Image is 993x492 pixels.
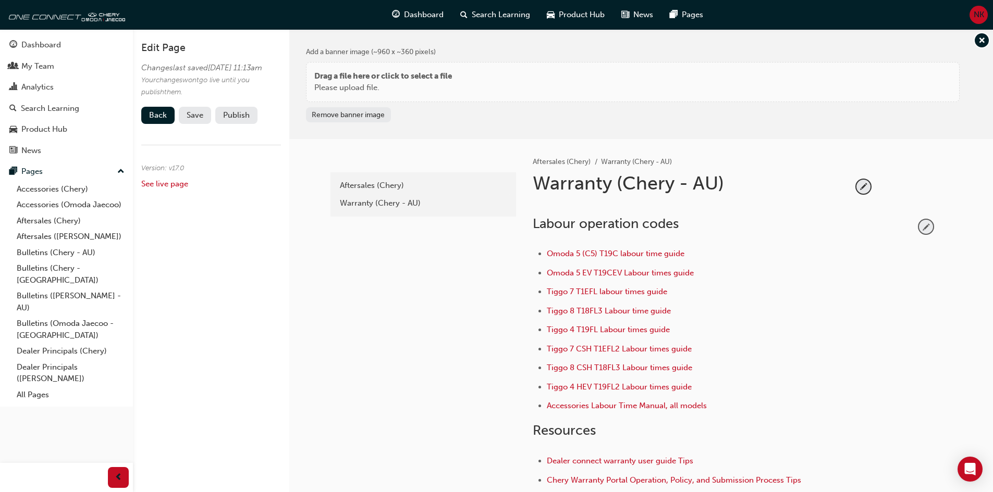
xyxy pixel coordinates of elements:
span: pages-icon [9,167,17,176]
span: Your changes won t go live until you publish them . [141,75,250,97]
div: Warranty (Chery - AU) [533,172,852,203]
span: prev-icon [115,471,122,484]
div: Aftersales (Chery) [340,180,507,192]
a: Bulletins (Chery - AU) [13,245,129,261]
a: Accessories Labour Time Manual, all models [547,401,707,410]
span: Product Hub [559,9,605,21]
a: Tiggo 4 HEV T19FL2 Labour times guide [547,382,692,392]
button: pencil-icon [856,180,871,194]
button: Remove banner image [306,107,391,122]
a: Bulletins ([PERSON_NAME] - AU) [13,288,129,316]
div: Open Intercom Messenger [958,457,983,482]
p: Drag a file here or click to select a file [314,70,452,82]
span: Search Learning [472,9,530,21]
span: Pages [682,9,703,21]
span: people-icon [9,62,17,71]
a: Tiggo 4 T19FL Labour times guide [547,325,670,334]
a: Dealer connect warranty user guide Tips [547,456,693,465]
div: Changes last saved [DATE] 11:13am [141,62,277,74]
a: Aftersales (Chery) [335,176,512,195]
span: Version: v 17 . 0 [141,163,185,172]
button: DashboardMy TeamAnalyticsSearch LearningProduct HubNews [4,33,129,162]
a: Dealer Principals ([PERSON_NAME]) [13,359,129,387]
a: Product Hub [4,120,129,139]
div: Search Learning [21,103,79,115]
a: pages-iconPages [661,4,712,26]
div: Warranty (Chery - AU) [340,197,507,209]
a: Search Learning [4,99,129,118]
div: Product Hub [21,123,67,135]
a: Tiggo 7 T1EFL labour times guide [547,287,667,296]
a: Bulletins (Omoda Jaecoo - [GEOGRAPHIC_DATA]) [13,316,129,343]
span: chart-icon [9,83,17,92]
button: Pages [4,162,129,181]
a: Dealer Principals (Chery) [13,343,129,359]
a: Aftersales (Chery) [13,213,129,229]
a: Warranty (Chery - AU) [335,194,512,212]
button: NK [970,6,988,24]
div: Drag a file here or click to select a filePlease upload file. [306,62,960,102]
div: News [21,145,41,157]
a: Aftersales (Chery) [533,157,591,166]
a: Omoda 5 (C5) T19C labour time guide [547,249,684,258]
span: Tiggo 7 CSH T1EFL2 Labour times guide [547,344,692,354]
div: My Team [21,60,54,72]
a: search-iconSearch Learning [452,4,538,26]
li: Warranty (Chery - AU) [601,156,672,168]
a: News [4,141,129,160]
span: guage-icon [392,8,400,21]
button: pencil-icon [919,220,933,234]
span: news-icon [9,146,17,156]
span: News [633,9,653,21]
a: Omoda 5 EV T19CEV Labour times guide [547,268,694,277]
button: Publish [215,107,258,124]
span: Save [187,110,203,120]
a: Dashboard [4,35,129,55]
span: guage-icon [9,41,17,50]
span: car-icon [9,125,17,134]
span: Dashboard [404,9,444,21]
span: search-icon [460,8,468,21]
div: Dashboard [21,39,61,51]
div: Pages [21,166,43,178]
p: Please upload file. [314,82,452,94]
a: Chery Warranty Portal Operation, Policy, and Submission Process Tips [547,475,801,485]
a: Analytics [4,78,129,97]
div: Analytics [21,81,54,93]
button: cross-icon [975,33,989,47]
a: Accessories (Chery) [13,181,129,197]
span: search-icon [9,104,17,113]
a: guage-iconDashboard [384,4,452,26]
a: My Team [4,57,129,76]
a: Aftersales ([PERSON_NAME]) [13,229,129,245]
span: up-icon [117,165,125,179]
span: pages-icon [670,8,678,21]
button: Save [179,107,211,124]
a: car-iconProduct Hub [538,4,613,26]
span: Add a banner image (~960 x ~360 pixels) [306,47,436,56]
img: oneconnect [5,4,125,25]
span: NK [974,9,984,21]
a: Back [141,107,175,124]
a: Accessories (Omoda Jaecoo) [13,197,129,213]
span: car-icon [547,8,555,21]
span: Resources [533,422,596,438]
a: Tiggo 8 CSH T18FL3 Labour times guide [547,363,692,372]
a: All Pages [13,387,129,403]
h3: Edit Page [141,42,281,54]
span: news-icon [621,8,629,21]
span: Labour operation codes [533,216,679,232]
a: Tiggo 8 T18FL3 Labour time guide [547,306,671,316]
a: news-iconNews [613,4,661,26]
